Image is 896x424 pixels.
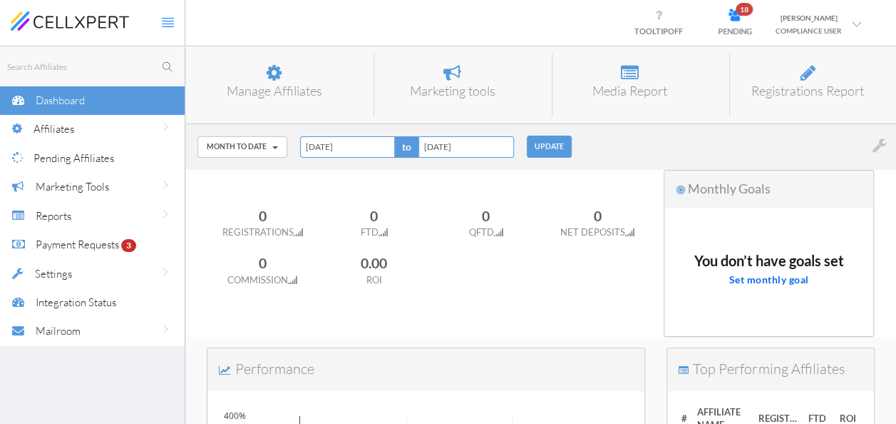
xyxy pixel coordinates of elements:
span: Top Performing Affiliates [693,360,845,378]
h6: Manage Affiliates [207,84,341,99]
span: ROI [366,274,382,286]
span: 0 [593,208,601,224]
span: NET DEPOSITS [560,226,634,238]
h6: You don’t have goals set [694,261,844,261]
span: Marketing Tools [36,180,109,193]
span: PENDING [718,26,752,36]
span: Mailroom [36,324,81,338]
button: Month to Date [197,136,287,158]
span: to [395,136,418,158]
img: cellxpert-logo.svg [11,11,129,30]
span: COMMISSION [227,274,297,286]
span: FTD [361,226,388,238]
span: QFTD [468,226,503,238]
span: 0 [370,208,378,224]
h6: Marketing tools [385,84,519,99]
span: 0 [259,208,267,224]
span: Monthly Goals [688,181,771,196]
input: Search Affiliates [6,58,185,76]
span: Payment Requests [36,238,119,251]
span: Pending Affiliates [34,151,114,165]
span: 18 [736,3,753,16]
span: Settings [35,267,72,281]
span: 3 [121,239,136,252]
h6: Registrations Report [741,84,875,99]
button: UPDATE [527,136,572,158]
h6: Media Report [563,84,697,99]
span: 0 [259,255,267,271]
span: OFF [668,26,683,36]
div: COMPLIANCE USER [776,24,842,37]
span: 0 [482,208,490,224]
button: Set monthly goal [729,268,809,291]
span: Affiliates [34,122,74,136]
span: Reports [36,209,71,223]
span: Performance [235,360,314,378]
span: Dashboard [36,94,85,107]
span: Integration Status [36,296,116,309]
span: 0.00 [361,255,387,271]
span: REGISTRATIONS [222,226,303,238]
span: TOOLTIP [634,26,683,36]
div: [PERSON_NAME] [776,11,842,24]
